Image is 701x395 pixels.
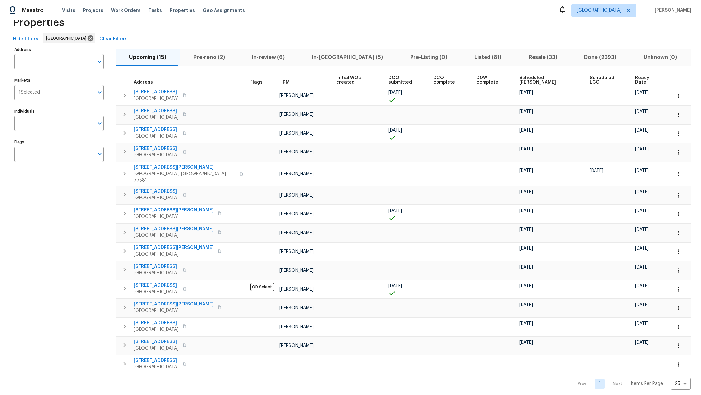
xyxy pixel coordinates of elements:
span: [DATE] [635,147,649,151]
div: [GEOGRAPHIC_DATA] [43,33,95,43]
span: Work Orders [111,7,141,14]
span: [PERSON_NAME] [279,231,314,235]
span: [STREET_ADDRESS] [134,282,178,289]
span: OD Select [250,283,274,291]
span: Pre-Listing (0) [400,53,457,62]
span: [PERSON_NAME] [279,150,314,154]
button: Open [95,57,104,66]
span: [GEOGRAPHIC_DATA] [134,213,214,220]
label: Individuals [14,109,104,113]
span: [PERSON_NAME] [279,212,314,216]
button: Open [95,150,104,159]
button: Hide filters [10,33,41,45]
span: [PERSON_NAME] [279,287,314,292]
label: Markets [14,78,104,82]
span: [DATE] [388,284,402,288]
span: [STREET_ADDRESS] [134,357,178,364]
span: [PERSON_NAME] [279,249,314,254]
span: Unknown (0) [634,53,687,62]
span: [GEOGRAPHIC_DATA] [577,7,621,14]
button: Clear Filters [97,33,130,45]
span: Initial WOs created [336,76,377,85]
span: [GEOGRAPHIC_DATA] [46,35,89,42]
span: [GEOGRAPHIC_DATA] [134,152,178,158]
span: Visits [62,7,75,14]
button: Open [95,119,104,128]
span: [STREET_ADDRESS] [134,126,178,133]
span: Done (2393) [574,53,626,62]
span: [DATE] [635,227,649,232]
span: [DATE] [519,227,533,232]
span: Resale (33) [519,53,567,62]
span: Upcoming (15) [119,53,176,62]
span: Tasks [148,8,162,13]
span: In-[GEOGRAPHIC_DATA] (5) [302,53,393,62]
span: [STREET_ADDRESS][PERSON_NAME] [134,226,214,232]
span: Ready Date [635,76,660,85]
span: [DATE] [635,168,649,173]
span: [PERSON_NAME] [279,268,314,273]
button: Open [95,88,104,97]
span: [STREET_ADDRESS] [134,145,178,152]
span: [PERSON_NAME] [279,172,314,176]
span: Projects [83,7,103,14]
span: [PERSON_NAME] [652,7,691,14]
span: [DATE] [519,284,533,288]
span: [GEOGRAPHIC_DATA] [134,232,214,239]
span: [DATE] [635,303,649,307]
label: Flags [14,140,104,144]
span: [GEOGRAPHIC_DATA] [134,251,214,257]
span: [PERSON_NAME] [279,343,314,348]
span: [DATE] [635,190,649,194]
span: [DATE] [635,90,649,95]
span: DCO complete [433,76,465,85]
p: Items Per Page [631,380,663,387]
span: Clear Filters [99,35,128,43]
span: [GEOGRAPHIC_DATA] [134,289,178,295]
span: [PERSON_NAME] [279,112,314,117]
span: [GEOGRAPHIC_DATA] [134,114,178,121]
a: Goto page 1 [595,379,605,389]
span: [GEOGRAPHIC_DATA] [134,195,178,201]
span: [DATE] [635,284,649,288]
span: Properties [170,7,195,14]
span: [DATE] [519,246,533,251]
span: Flags [250,80,263,85]
span: [PERSON_NAME] [279,193,314,197]
span: [GEOGRAPHIC_DATA] [134,345,178,352]
span: [STREET_ADDRESS][PERSON_NAME] [134,301,214,307]
span: [DATE] [519,190,533,194]
span: [DATE] [519,209,533,213]
span: [GEOGRAPHIC_DATA] [134,270,178,276]
span: Maestro [22,7,43,14]
span: [STREET_ADDRESS][PERSON_NAME] [134,164,235,171]
span: [DATE] [635,265,649,269]
span: [DATE] [635,321,649,326]
span: [GEOGRAPHIC_DATA] [134,133,178,139]
span: Listed (81) [465,53,511,62]
span: [DATE] [519,340,533,345]
span: Address [134,80,153,85]
span: [DATE] [388,128,402,133]
div: 25 [671,375,691,392]
span: In-review (6) [242,53,295,62]
span: Hide filters [13,35,38,43]
span: [PERSON_NAME] [279,306,314,310]
span: [GEOGRAPHIC_DATA], [GEOGRAPHIC_DATA] 77581 [134,171,235,184]
span: [GEOGRAPHIC_DATA] [134,95,178,102]
span: Geo Assignments [203,7,245,14]
span: [STREET_ADDRESS] [134,89,178,95]
label: Address [14,48,104,52]
span: DCO submitted [388,76,422,85]
span: [PERSON_NAME] [279,93,314,98]
span: [DATE] [519,321,533,326]
span: [GEOGRAPHIC_DATA] [134,307,214,314]
span: [DATE] [519,168,533,173]
span: [STREET_ADDRESS] [134,108,178,114]
span: [DATE] [388,209,402,213]
nav: Pagination Navigation [572,378,691,390]
span: [DATE] [519,265,533,269]
span: 1 Selected [19,90,40,95]
span: [DATE] [388,90,402,95]
span: [DATE] [519,147,533,151]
